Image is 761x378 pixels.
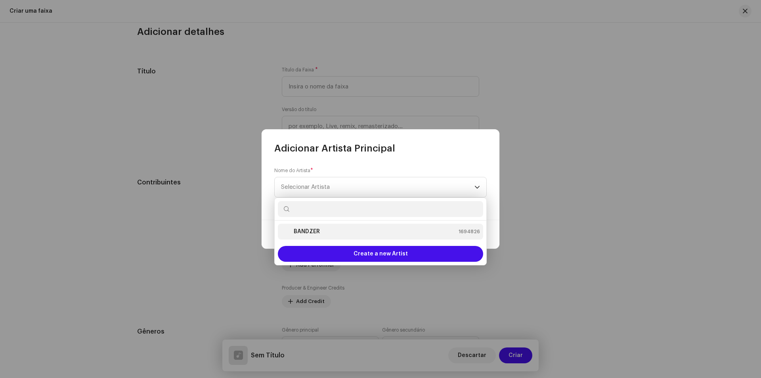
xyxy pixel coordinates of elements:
span: 1694826 [459,228,480,236]
ul: Option List [275,221,486,243]
span: Adicionar Artista Principal [274,142,395,155]
li: BANDZER [278,224,483,240]
img: 9e38bfe8-c60c-4146-9e80-208b5c2e4b5f [281,227,291,236]
strong: BANDZER [294,228,320,236]
label: Nome do Artista [274,167,313,174]
span: Selecionar Artista [281,184,330,190]
span: Create a new Artist [354,246,408,262]
div: dropdown trigger [474,177,480,197]
span: Selecionar Artista [281,177,474,197]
